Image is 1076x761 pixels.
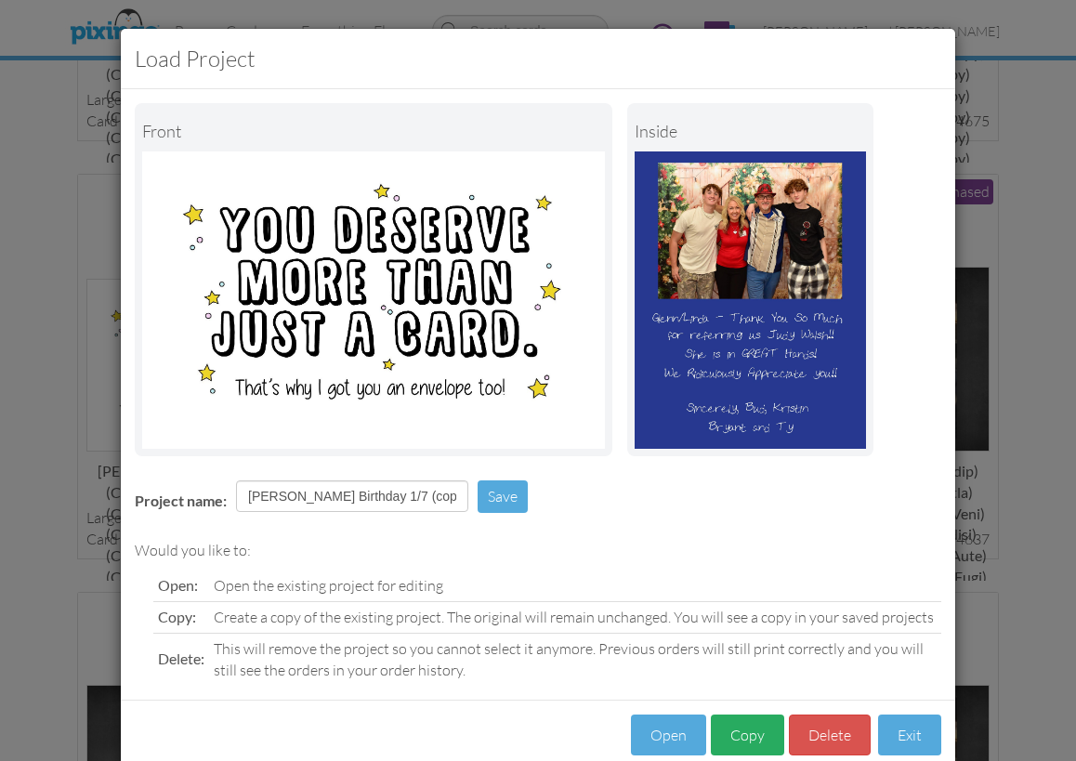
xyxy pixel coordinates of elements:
label: Project name: [135,491,227,512]
h3: Load Project [135,43,941,74]
td: This will remove the project so you cannot select it anymore. Previous orders will still print co... [209,633,941,685]
button: Open [631,715,706,756]
div: Would you like to: [135,540,941,561]
span: Copy: [158,608,196,625]
button: Exit [878,715,941,756]
td: Open the existing project for editing [209,571,941,601]
button: Copy [711,715,784,756]
span: Open: [158,576,198,594]
button: Delete [789,715,871,756]
button: Save [478,480,528,513]
img: Landscape Image [142,151,605,449]
input: Enter project name [236,480,468,512]
img: Portrait Image [635,151,866,449]
div: inside [635,111,866,151]
td: Create a copy of the existing project. The original will remain unchanged. You will see a copy in... [209,601,941,633]
div: Front [142,111,605,151]
span: Delete: [158,649,204,667]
